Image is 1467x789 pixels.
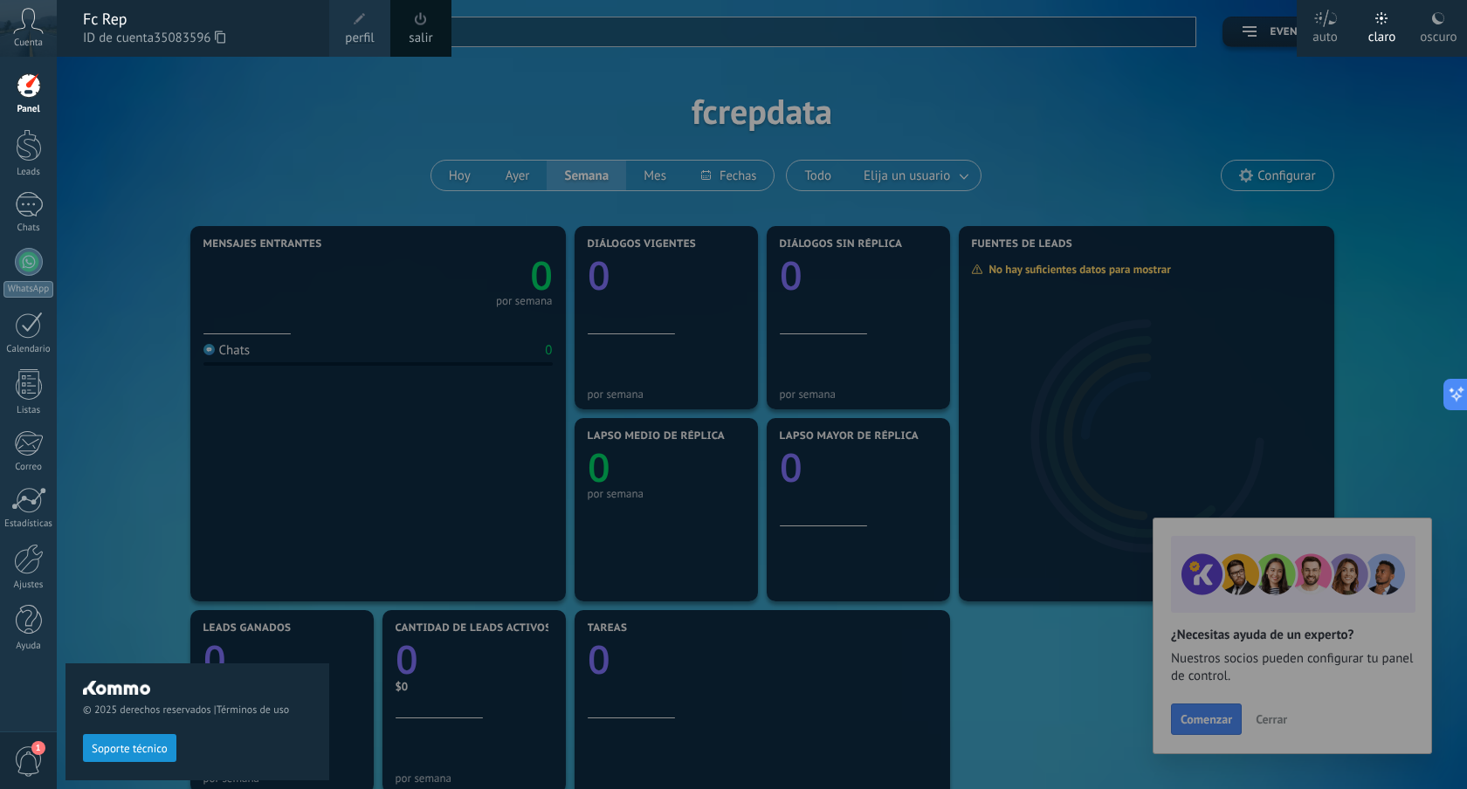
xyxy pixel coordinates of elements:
[3,344,54,355] div: Calendario
[1420,11,1457,57] div: oscuro
[3,641,54,652] div: Ayuda
[3,518,54,530] div: Estadísticas
[3,580,54,591] div: Ajustes
[1312,11,1338,57] div: auto
[154,29,225,48] span: 35083596
[1368,11,1396,57] div: claro
[83,29,312,48] span: ID de cuenta
[31,741,45,755] span: 1
[217,703,289,717] a: Términos de uso
[83,741,176,754] a: Soporte técnico
[3,223,54,234] div: Chats
[3,104,54,115] div: Panel
[345,29,374,48] span: perfil
[409,29,432,48] a: salir
[92,743,168,755] span: Soporte técnico
[3,281,53,298] div: WhatsApp
[3,405,54,416] div: Listas
[83,734,176,762] button: Soporte técnico
[83,703,312,717] span: © 2025 derechos reservados |
[83,10,312,29] div: Fc Rep
[3,462,54,473] div: Correo
[14,38,43,49] span: Cuenta
[3,167,54,178] div: Leads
